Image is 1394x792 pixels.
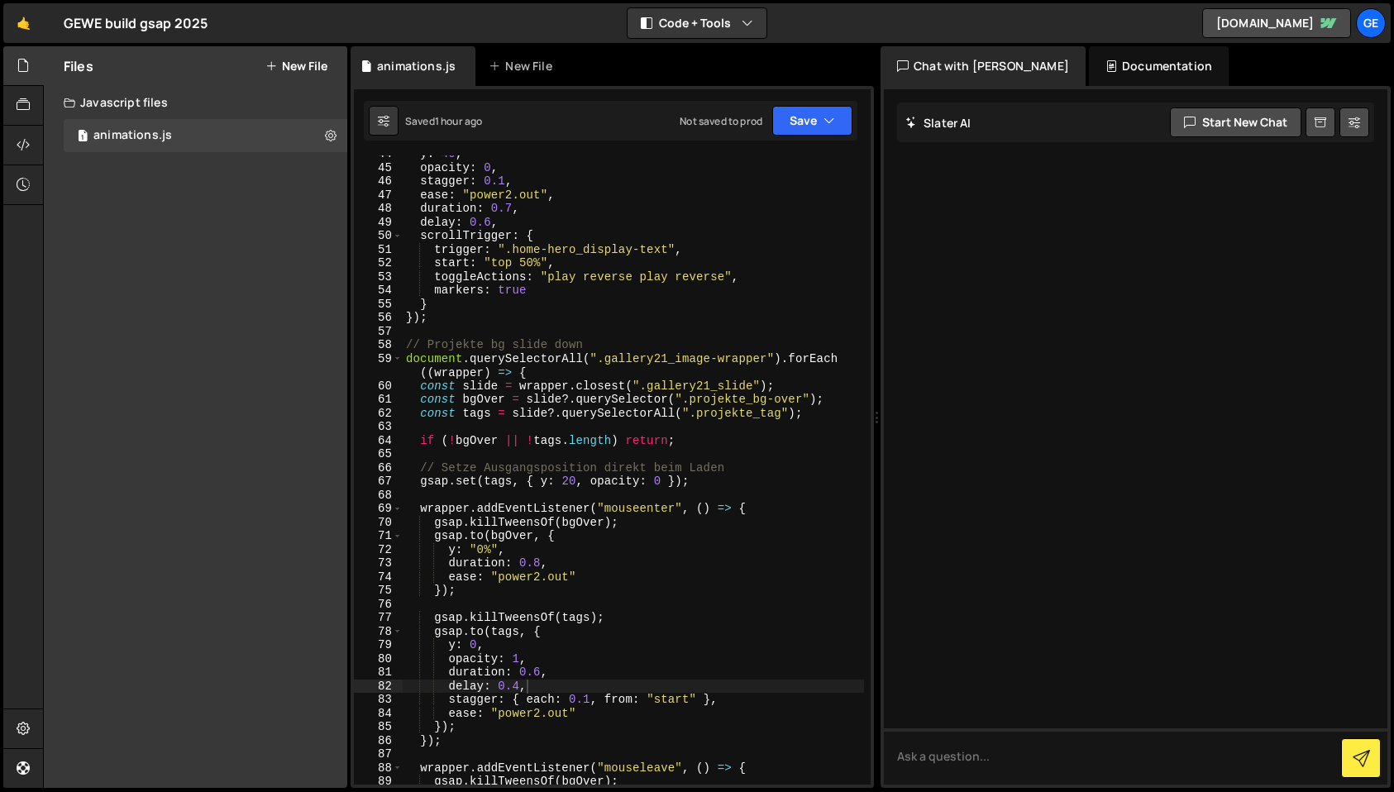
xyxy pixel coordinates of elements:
[905,115,972,131] h2: Slater AI
[680,114,762,128] div: Not saved to prod
[354,652,403,666] div: 80
[1170,107,1301,137] button: Start new chat
[354,284,403,298] div: 54
[354,638,403,652] div: 79
[354,420,403,434] div: 63
[354,188,403,203] div: 47
[354,666,403,680] div: 81
[354,243,403,257] div: 51
[354,256,403,270] div: 52
[354,434,403,448] div: 64
[354,270,403,284] div: 53
[64,57,93,75] h2: Files
[354,761,403,775] div: 88
[354,352,403,379] div: 59
[93,128,172,143] div: animations.js
[354,680,403,694] div: 82
[354,584,403,598] div: 75
[354,447,403,461] div: 65
[354,202,403,216] div: 48
[772,106,852,136] button: Save
[405,114,482,128] div: Saved
[354,516,403,530] div: 70
[354,543,403,557] div: 72
[1089,46,1229,86] div: Documentation
[377,58,456,74] div: animations.js
[435,114,483,128] div: 1 hour ago
[881,46,1086,86] div: Chat with [PERSON_NAME]
[354,489,403,503] div: 68
[354,556,403,570] div: 73
[354,570,403,584] div: 74
[354,216,403,230] div: 49
[354,611,403,625] div: 77
[354,707,403,721] div: 84
[354,775,403,789] div: 89
[64,13,208,33] div: GEWE build gsap 2025
[354,174,403,188] div: 46
[265,60,327,73] button: New File
[354,693,403,707] div: 83
[354,502,403,516] div: 69
[354,325,403,339] div: 57
[354,311,403,325] div: 56
[354,625,403,639] div: 78
[354,379,403,394] div: 60
[628,8,766,38] button: Code + Tools
[354,407,403,421] div: 62
[354,229,403,243] div: 50
[354,598,403,612] div: 76
[354,720,403,734] div: 85
[354,298,403,312] div: 55
[44,86,347,119] div: Javascript files
[1356,8,1386,38] a: GE
[354,529,403,543] div: 71
[354,461,403,475] div: 66
[78,131,88,144] span: 1
[3,3,44,43] a: 🤙
[354,393,403,407] div: 61
[64,119,347,152] div: 16828/45989.js
[354,338,403,352] div: 58
[354,734,403,748] div: 86
[354,747,403,761] div: 87
[489,58,558,74] div: New File
[1202,8,1351,38] a: [DOMAIN_NAME]
[354,161,403,175] div: 45
[354,475,403,489] div: 67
